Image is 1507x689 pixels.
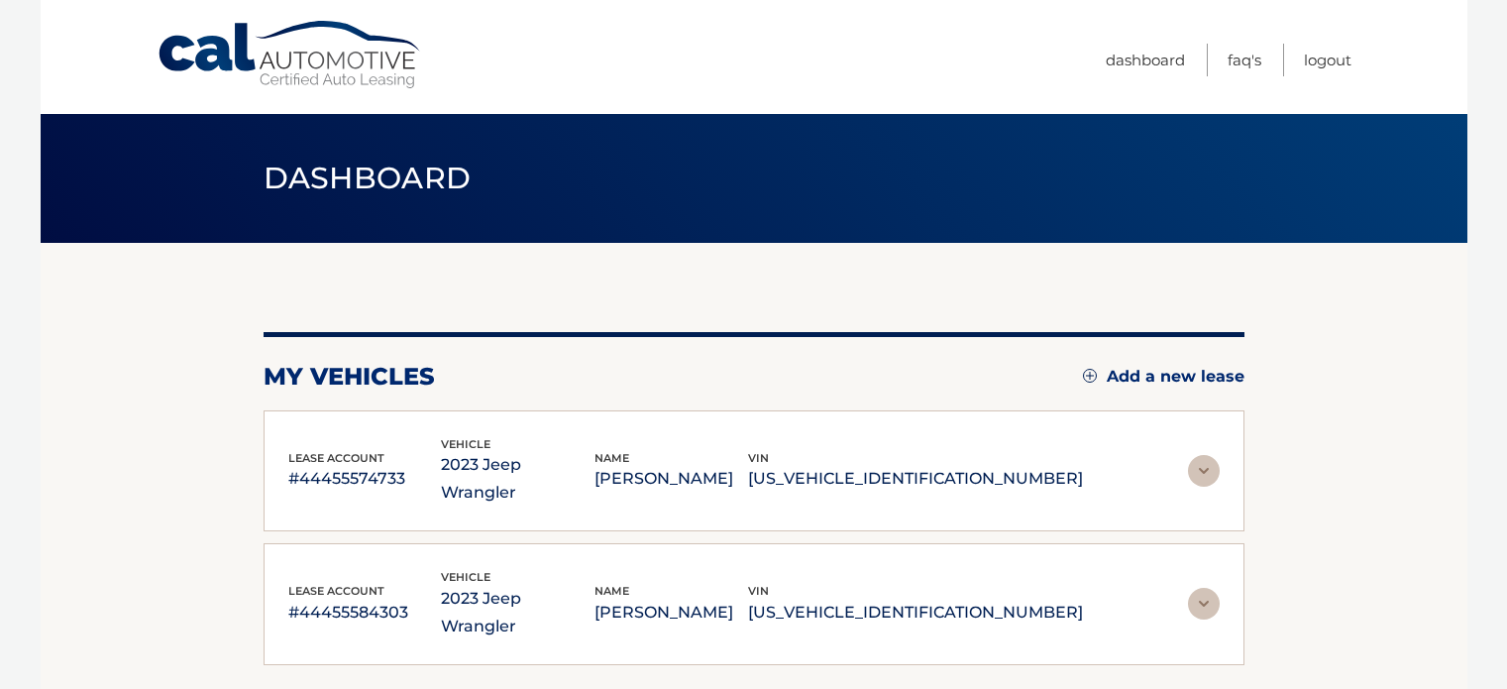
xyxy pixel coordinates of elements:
[594,599,748,627] p: [PERSON_NAME]
[594,584,629,598] span: name
[441,585,594,640] p: 2023 Jeep Wrangler
[1188,588,1220,620] img: accordion-rest.svg
[1188,455,1220,487] img: accordion-rest.svg
[748,451,769,465] span: vin
[1304,44,1351,76] a: Logout
[288,599,442,627] p: #44455584303
[264,160,472,196] span: Dashboard
[264,362,435,392] h2: my vehicles
[288,451,384,465] span: lease account
[1083,369,1097,383] img: add.svg
[288,584,384,598] span: lease account
[157,20,424,90] a: Cal Automotive
[594,451,629,465] span: name
[1228,44,1261,76] a: FAQ's
[441,437,490,451] span: vehicle
[1106,44,1185,76] a: Dashboard
[288,465,442,493] p: #44455574733
[748,584,769,598] span: vin
[594,465,748,493] p: [PERSON_NAME]
[441,451,594,507] p: 2023 Jeep Wrangler
[441,570,490,584] span: vehicle
[748,465,1083,493] p: [US_VEHICLE_IDENTIFICATION_NUMBER]
[1083,367,1244,387] a: Add a new lease
[748,599,1083,627] p: [US_VEHICLE_IDENTIFICATION_NUMBER]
